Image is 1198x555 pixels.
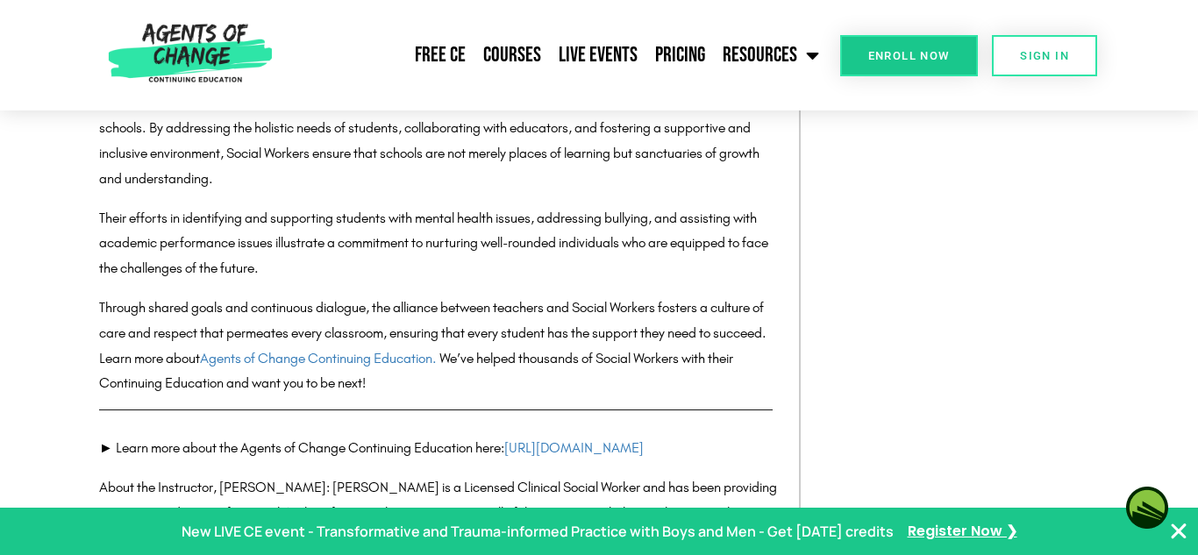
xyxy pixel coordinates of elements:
[550,33,646,77] a: Live Events
[868,50,950,61] span: Enroll Now
[646,33,714,77] a: Pricing
[99,350,200,366] span: Learn more about
[908,519,1017,544] a: Register Now ❯
[99,206,781,281] p: Their efforts in identifying and supporting students with mental health issues, addressing bullyi...
[99,295,781,346] p: Through shared goals and continuous dialogue, the alliance between teachers and Social Workers fo...
[200,350,437,366] a: Agents of Change Continuing Education.
[99,396,781,422] p: ————————————————————————————————————————————————
[840,35,978,76] a: Enroll Now
[99,90,781,191] p: School Social Workers stitch together the varied threads of student needs, academic challenges, a...
[280,33,828,77] nav: Menu
[474,33,550,77] a: Courses
[714,33,828,77] a: Resources
[99,436,781,461] p: ► Learn more about the Agents of Change Continuing Education here:
[182,519,894,544] p: New LIVE CE event - Transformative and Trauma-informed Practice with Boys and Men - Get [DATE] cr...
[504,439,644,456] a: [URL][DOMAIN_NAME]
[1168,521,1189,542] button: Close Banner
[406,33,474,77] a: Free CE
[1020,50,1069,61] span: SIGN IN
[992,35,1097,76] a: SIGN IN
